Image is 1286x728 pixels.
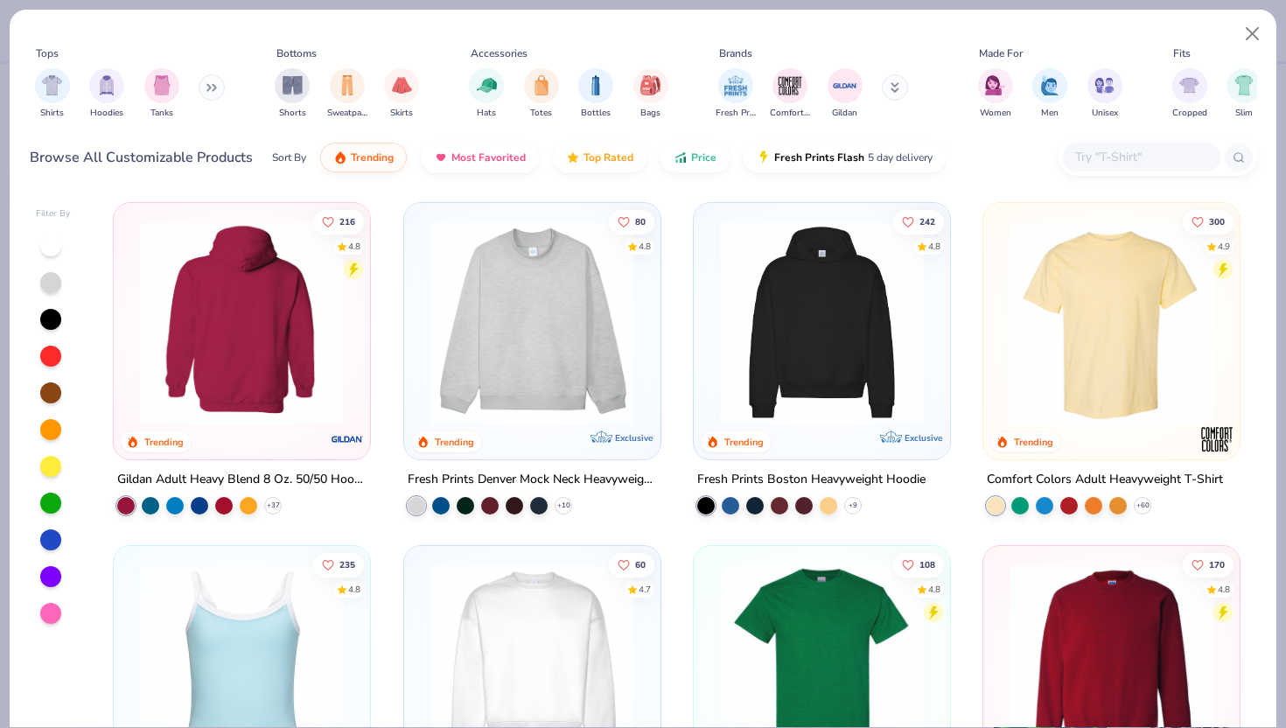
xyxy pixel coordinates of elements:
span: Comfort Colors [770,107,810,120]
img: Cropped Image [1179,75,1199,95]
button: filter button [978,68,1013,120]
button: filter button [1087,68,1122,120]
span: Cropped [1172,107,1207,120]
img: Skirts Image [392,75,412,95]
span: Top Rated [584,150,633,164]
div: filter for Gildan [828,68,863,120]
div: filter for Tanks [144,68,179,120]
button: filter button [1172,68,1207,120]
div: 4.8 [348,584,360,597]
button: Trending [320,143,407,172]
button: Like [313,209,364,234]
span: Exclusive [615,432,653,444]
div: 4.9 [1218,240,1230,253]
span: Fresh Prints Flash [774,150,864,164]
div: filter for Men [1032,68,1067,120]
div: filter for Hoodies [89,68,124,120]
div: Fresh Prints Boston Heavyweight Hoodie [697,469,926,491]
span: Exclusive [905,432,942,444]
button: Fresh Prints Flash5 day delivery [744,143,946,172]
button: filter button [770,68,810,120]
div: Fresh Prints Denver Mock Neck Heavyweight Sweatshirt [408,469,657,491]
span: Tanks [150,107,173,120]
div: Filter By [36,207,71,220]
div: filter for Shirts [35,68,70,120]
button: Price [660,143,730,172]
img: Hats Image [477,75,497,95]
button: filter button [35,68,70,120]
span: Men [1041,107,1059,120]
img: Shorts Image [283,75,303,95]
div: Accessories [471,45,528,61]
img: f5d85501-0dbb-4ee4-b115-c08fa3845d83 [422,220,643,424]
button: filter button [384,68,419,120]
button: filter button [327,68,367,120]
button: filter button [1227,68,1262,120]
span: 235 [339,561,355,570]
input: Try "T-Shirt" [1073,147,1208,167]
div: filter for Totes [524,68,559,120]
span: + 9 [849,500,857,511]
div: Sort By [272,150,306,165]
div: 4.7 [638,584,650,597]
span: + 60 [1136,500,1150,511]
div: 4.8 [928,240,940,253]
button: Like [893,209,944,234]
img: most_fav.gif [434,150,448,164]
img: d4a37e75-5f2b-4aef-9a6e-23330c63bbc0 [933,220,1154,424]
div: Comfort Colors Adult Heavyweight T-Shirt [987,469,1223,491]
img: Comfort Colors logo [1199,422,1234,457]
div: filter for Comfort Colors [770,68,810,120]
button: filter button [89,68,124,120]
div: filter for Shorts [275,68,310,120]
div: filter for Fresh Prints [716,68,756,120]
span: Bottles [581,107,611,120]
span: 216 [339,217,355,226]
img: Gildan Image [832,73,858,99]
button: Top Rated [553,143,646,172]
span: 60 [634,561,645,570]
img: Hoodies Image [97,75,116,95]
button: Like [608,553,653,577]
img: Men Image [1040,75,1059,95]
div: 4.8 [1218,584,1230,597]
img: flash.gif [757,150,771,164]
div: Made For [979,45,1023,61]
button: filter button [524,68,559,120]
button: filter button [1032,68,1067,120]
img: Gildan logo [331,422,366,457]
span: Most Favorited [451,150,526,164]
span: 242 [919,217,935,226]
span: Price [691,150,716,164]
button: Most Favorited [421,143,539,172]
div: filter for Bags [633,68,668,120]
img: 029b8af0-80e6-406f-9fdc-fdf898547912 [1001,220,1222,424]
span: Slim [1235,107,1253,120]
span: Trending [351,150,394,164]
img: Tanks Image [152,75,171,95]
span: Fresh Prints [716,107,756,120]
span: Shirts [40,107,64,120]
span: Gildan [832,107,857,120]
img: Women Image [985,75,1005,95]
div: filter for Slim [1227,68,1262,120]
div: Gildan Adult Heavy Blend 8 Oz. 50/50 Hooded Sweatshirt [117,469,367,491]
img: Sweatpants Image [338,75,357,95]
button: Like [893,553,944,577]
button: Like [1183,553,1234,577]
button: filter button [633,68,668,120]
img: Shirts Image [42,75,62,95]
span: Bags [640,107,660,120]
img: Fresh Prints Image [723,73,749,99]
button: Close [1236,17,1269,51]
span: + 37 [267,500,280,511]
span: Hoodies [90,107,123,120]
img: Unisex Image [1094,75,1115,95]
div: Browse All Customizable Products [30,147,253,168]
button: filter button [578,68,613,120]
button: Like [1183,209,1234,234]
span: 170 [1209,561,1225,570]
span: + 10 [556,500,570,511]
div: filter for Sweatpants [327,68,367,120]
div: Fits [1173,45,1191,61]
